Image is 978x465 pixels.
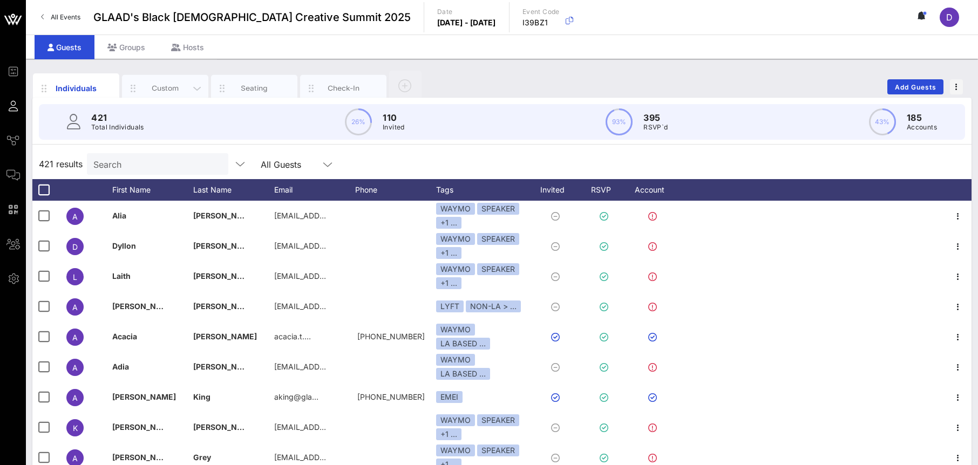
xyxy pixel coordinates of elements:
div: Tags [436,179,528,201]
p: [DATE] - [DATE] [437,17,496,28]
span: GLAAD's Black [DEMOGRAPHIC_DATA] Creative Summit 2025 [93,9,411,25]
span: +12016391615 [357,332,425,341]
span: [EMAIL_ADDRESS][DOMAIN_NAME] [274,422,404,432]
span: Alia [112,211,126,220]
span: [PERSON_NAME] [112,453,176,462]
span: [EMAIL_ADDRESS][DOMAIN_NAME] [274,271,404,281]
p: Invited [383,122,405,133]
p: RSVP`d [643,122,668,133]
div: Guests [35,35,94,59]
div: WAYMO [436,354,475,366]
span: [PERSON_NAME] [112,422,176,432]
div: LA BASED … [436,338,490,350]
span: Adia [112,362,129,371]
span: A [72,212,78,221]
div: Individuals [52,83,100,94]
span: [PERSON_NAME] [193,422,257,432]
span: Acacia [112,332,137,341]
div: SPEAKER [477,203,519,215]
p: 110 [383,111,405,124]
span: Add Guests [894,83,937,91]
span: L [73,272,77,282]
div: EMEI [436,391,463,403]
div: SPEAKER [477,445,519,456]
div: Seating [230,83,279,93]
span: A [72,454,78,463]
div: Custom [141,83,189,93]
div: +1 ... [436,247,461,259]
span: Dyllon [112,241,136,250]
span: [PERSON_NAME] [193,362,257,371]
p: 185 [907,111,937,124]
div: +1 ... [436,428,461,440]
span: [EMAIL_ADDRESS][DOMAIN_NAME] [274,453,404,462]
span: A [72,393,78,402]
div: First Name [112,179,193,201]
p: Event Code [522,6,560,17]
div: WAYMO [436,233,475,245]
span: A [72,303,78,312]
div: All Guests [261,160,301,169]
div: Invited [528,179,587,201]
div: SPEAKER [477,263,519,275]
div: All Guests [254,153,341,175]
span: [PERSON_NAME] [112,392,176,401]
span: [EMAIL_ADDRESS][DOMAIN_NAME] [274,362,404,371]
div: Account [625,179,684,201]
div: Phone [355,179,436,201]
button: Add Guests [887,79,943,94]
div: Last Name [193,179,274,201]
p: I39BZ1 [522,17,560,28]
div: WAYMO [436,445,475,456]
div: +1 ... [436,277,461,289]
span: [PERSON_NAME] [193,271,257,281]
div: WAYMO [436,263,475,275]
span: King [193,392,210,401]
span: Grey [193,453,211,462]
span: 421 results [39,158,83,170]
span: A [72,333,78,342]
p: Total Individuals [91,122,144,133]
span: [EMAIL_ADDRESS][DOMAIN_NAME] [274,241,404,250]
div: RSVP [587,179,625,201]
div: SPEAKER [477,233,519,245]
span: All Events [51,13,80,21]
div: LYFT [436,300,464,312]
p: Accounts [907,122,937,133]
a: All Events [35,9,87,26]
p: acacia.t.… [274,322,311,352]
span: D [72,242,78,251]
span: +12025100251 [357,392,425,401]
span: [PERSON_NAME] [193,241,257,250]
p: 421 [91,111,144,124]
div: SPEAKER [477,414,519,426]
div: WAYMO [436,324,475,336]
p: 395 [643,111,668,124]
span: K [73,423,78,433]
p: aking@gla… [274,382,318,412]
div: Groups [94,35,158,59]
span: [EMAIL_ADDRESS][DOMAIN_NAME] [274,211,404,220]
div: Check-In [320,83,368,93]
p: Date [437,6,496,17]
span: D [946,12,953,23]
div: Hosts [158,35,217,59]
div: Email [274,179,355,201]
span: [EMAIL_ADDRESS][DOMAIN_NAME] [274,302,404,311]
span: A [72,363,78,372]
div: NON-LA > … [466,300,521,312]
span: [PERSON_NAME] [193,332,257,341]
div: D [940,8,959,27]
div: WAYMO [436,203,475,215]
div: +1 ... [436,217,461,229]
div: WAYMO [436,414,475,426]
span: [PERSON_NAME] [112,302,176,311]
span: [PERSON_NAME] [193,302,257,311]
span: [PERSON_NAME] [193,211,257,220]
div: LA BASED … [436,368,490,380]
span: Laith [112,271,131,281]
